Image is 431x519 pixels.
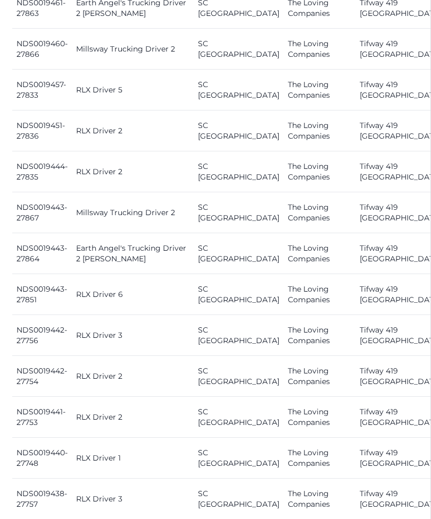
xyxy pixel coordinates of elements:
td: NDS0019460-27866 [12,29,72,70]
td: Millsway Trucking Driver 2 [72,29,194,70]
td: NDS0019444-27835 [12,152,72,193]
td: NDS0019457-27833 [12,70,72,111]
td: NDS0019442-27754 [12,356,72,397]
td: SC [GEOGRAPHIC_DATA] [194,152,284,193]
td: The Loving Companies [284,397,355,438]
td: The Loving Companies [284,29,355,70]
td: SC [GEOGRAPHIC_DATA] [194,397,284,438]
td: NDS0019440-27748 [12,438,72,479]
td: SC [GEOGRAPHIC_DATA] [194,438,284,479]
td: RLX Driver 3 [72,316,194,356]
td: NDS0019443-27867 [12,193,72,234]
td: NDS0019443-27864 [12,234,72,275]
td: The Loving Companies [284,275,355,316]
td: The Loving Companies [284,438,355,479]
td: The Loving Companies [284,152,355,193]
td: Earth Angel's Trucking Driver 2 [PERSON_NAME] [72,234,194,275]
td: Millsway Trucking Driver 2 [72,193,194,234]
td: The Loving Companies [284,234,355,275]
td: The Loving Companies [284,316,355,356]
td: SC [GEOGRAPHIC_DATA] [194,234,284,275]
td: NDS0019451-27836 [12,111,72,152]
td: SC [GEOGRAPHIC_DATA] [194,111,284,152]
td: SC [GEOGRAPHIC_DATA] [194,193,284,234]
td: RLX Driver 2 [72,356,194,397]
td: SC [GEOGRAPHIC_DATA] [194,356,284,397]
td: NDS0019442-27756 [12,316,72,356]
td: The Loving Companies [284,70,355,111]
td: The Loving Companies [284,356,355,397]
td: RLX Driver 2 [72,397,194,438]
td: RLX Driver 6 [72,275,194,316]
td: SC [GEOGRAPHIC_DATA] [194,29,284,70]
td: RLX Driver 2 [72,111,194,152]
td: RLX Driver 5 [72,70,194,111]
td: NDS0019443-27851 [12,275,72,316]
td: The Loving Companies [284,193,355,234]
td: SC [GEOGRAPHIC_DATA] [194,316,284,356]
td: The Loving Companies [284,111,355,152]
td: RLX Driver 2 [72,152,194,193]
td: SC [GEOGRAPHIC_DATA] [194,70,284,111]
td: SC [GEOGRAPHIC_DATA] [194,275,284,316]
td: NDS0019441-27753 [12,397,72,438]
td: RLX Driver 1 [72,438,194,479]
